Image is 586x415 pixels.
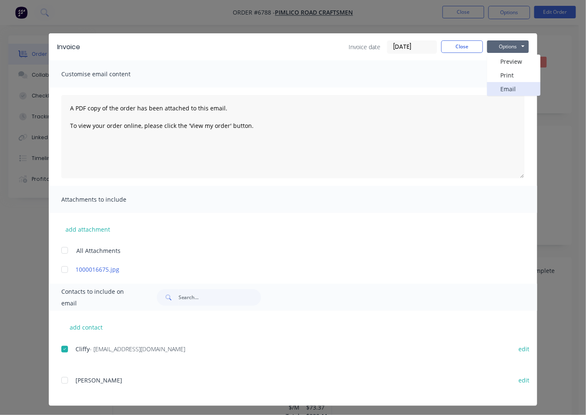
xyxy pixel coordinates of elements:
div: Invoice [57,42,80,52]
a: 1000016675.jpg [75,265,504,274]
span: Invoice date [349,42,380,51]
span: [PERSON_NAME] [75,376,122,384]
span: Contacts to include on email [61,286,136,309]
button: Options [487,40,529,53]
button: Email [487,82,541,96]
button: Print [487,68,541,82]
span: All Attachments [76,246,121,255]
button: edit [514,375,535,386]
button: add attachment [61,223,114,235]
span: Cliffy [75,345,90,353]
span: Customise email content [61,68,153,80]
span: Attachments to include [61,194,153,205]
button: edit [514,343,535,355]
button: Close [441,40,483,53]
span: - [EMAIL_ADDRESS][DOMAIN_NAME] [90,345,185,353]
input: Search... [179,289,261,306]
textarea: A PDF copy of the order has been attached to this email. To view your order online, please click ... [61,95,525,178]
button: Preview [487,55,541,68]
button: add contact [61,321,111,333]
